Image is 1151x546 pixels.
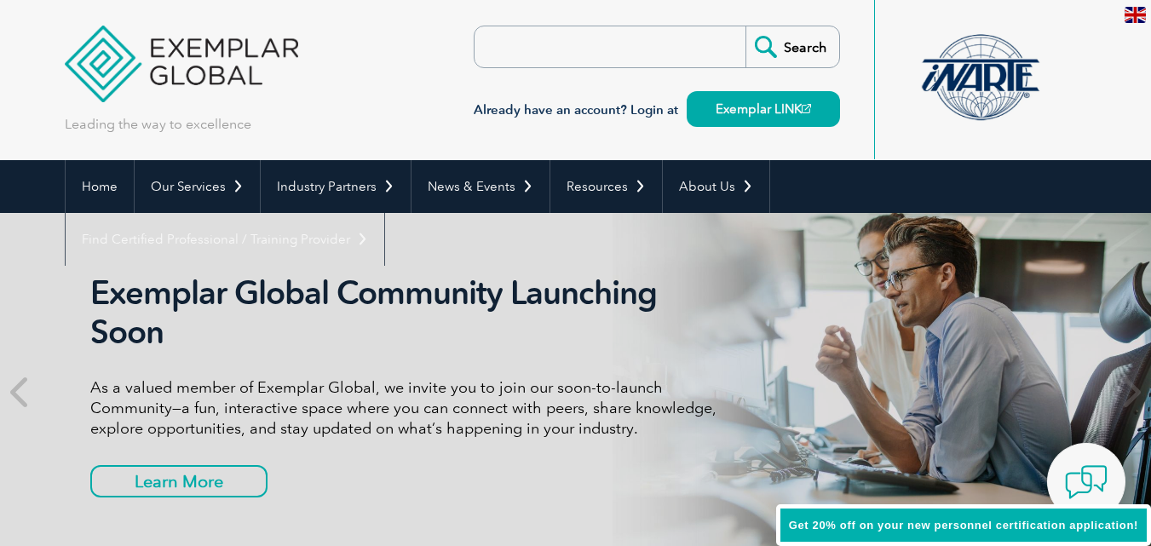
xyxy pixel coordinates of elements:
[1125,7,1146,23] img: en
[90,465,268,497] a: Learn More
[66,213,384,266] a: Find Certified Professional / Training Provider
[550,160,662,213] a: Resources
[474,100,840,121] h3: Already have an account? Login at
[90,273,729,352] h2: Exemplar Global Community Launching Soon
[411,160,550,213] a: News & Events
[789,519,1138,532] span: Get 20% off on your new personnel certification application!
[65,115,251,134] p: Leading the way to excellence
[261,160,411,213] a: Industry Partners
[663,160,769,213] a: About Us
[687,91,840,127] a: Exemplar LINK
[802,104,811,113] img: open_square.png
[1065,461,1108,503] img: contact-chat.png
[135,160,260,213] a: Our Services
[90,377,729,439] p: As a valued member of Exemplar Global, we invite you to join our soon-to-launch Community—a fun, ...
[745,26,839,67] input: Search
[66,160,134,213] a: Home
